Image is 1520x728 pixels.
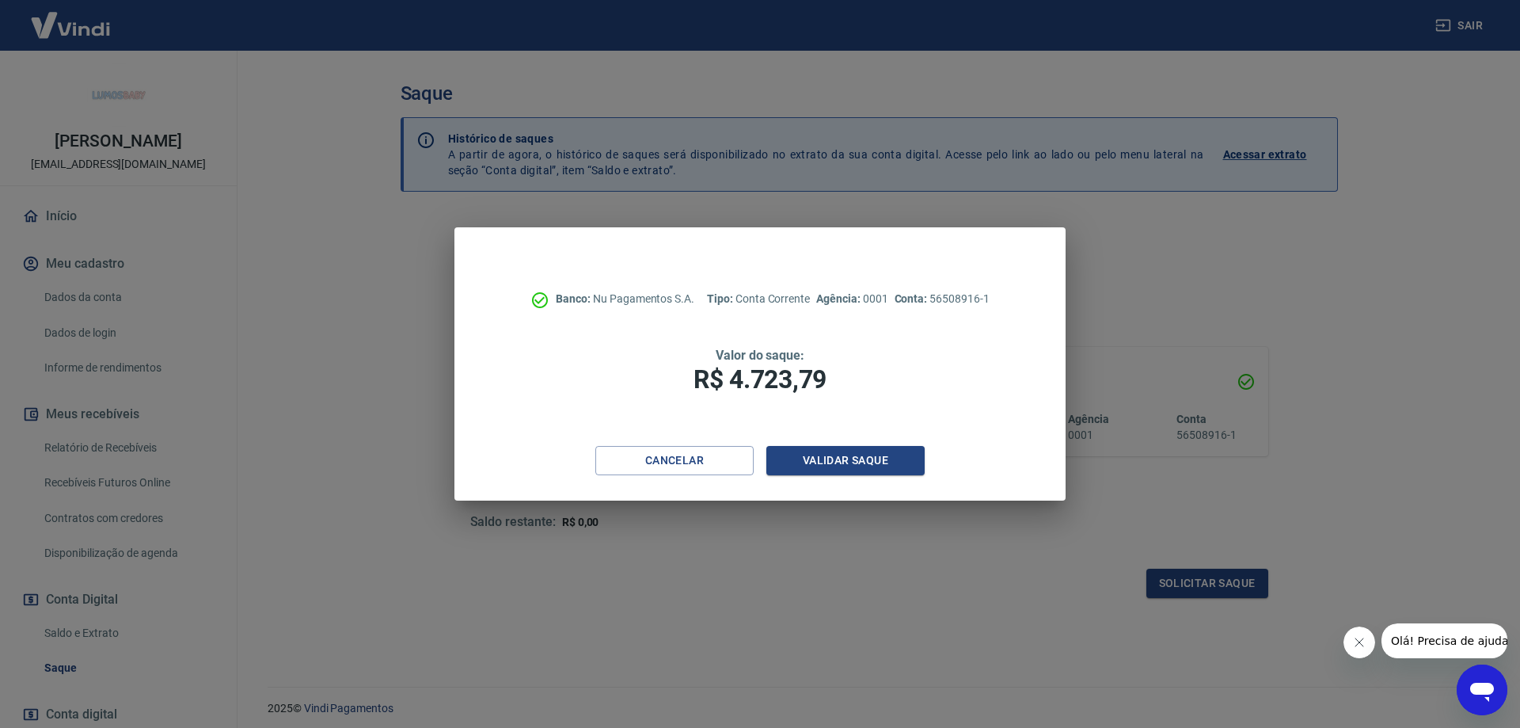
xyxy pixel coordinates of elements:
[816,292,863,305] span: Agência:
[1343,627,1375,658] iframe: Fechar mensagem
[556,291,694,307] p: Nu Pagamentos S.A.
[693,364,826,394] span: R$ 4.723,79
[1381,623,1507,658] iframe: Mensagem da empresa
[9,11,133,24] span: Olá! Precisa de ajuda?
[895,291,990,307] p: 56508916-1
[1457,665,1507,715] iframe: Botão para abrir a janela de mensagens
[716,348,804,363] span: Valor do saque:
[595,446,754,475] button: Cancelar
[766,446,925,475] button: Validar saque
[707,292,735,305] span: Tipo:
[816,291,887,307] p: 0001
[895,292,930,305] span: Conta:
[707,291,810,307] p: Conta Corrente
[556,292,593,305] span: Banco:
